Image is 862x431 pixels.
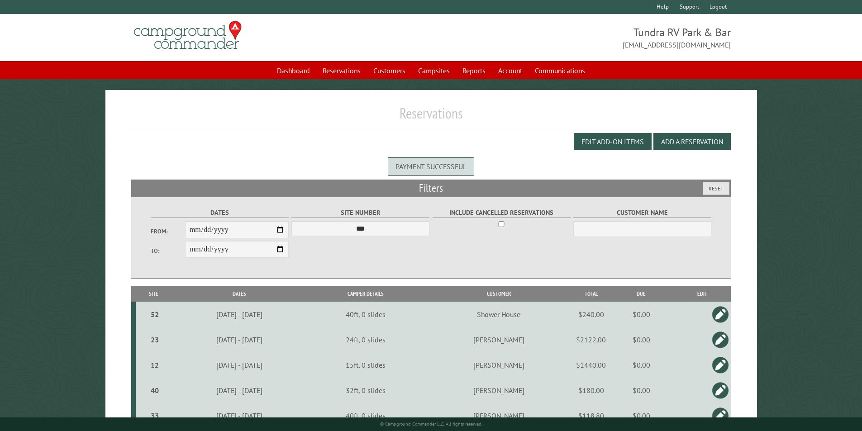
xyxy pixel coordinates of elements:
[131,104,731,129] h1: Reservations
[368,62,411,79] a: Customers
[433,208,571,218] label: Include Cancelled Reservations
[139,411,171,420] div: 33
[424,378,573,403] td: [PERSON_NAME]
[131,18,244,53] img: Campground Commander
[413,62,455,79] a: Campsites
[307,352,424,378] td: 15ft, 0 slides
[573,302,609,327] td: $240.00
[653,133,731,150] button: Add a Reservation
[173,310,305,319] div: [DATE] - [DATE]
[574,133,652,150] button: Edit Add-on Items
[139,310,171,319] div: 52
[139,335,171,344] div: 23
[703,182,729,195] button: Reset
[609,378,673,403] td: $0.00
[380,421,482,427] small: © Campground Commander LLC. All rights reserved.
[139,386,171,395] div: 40
[424,352,573,378] td: [PERSON_NAME]
[573,403,609,428] td: $118.80
[673,286,731,302] th: Edit
[139,360,171,369] div: 12
[493,62,528,79] a: Account
[573,352,609,378] td: $1440.00
[431,25,731,50] span: Tundra RV Park & Bar [EMAIL_ADDRESS][DOMAIN_NAME]
[424,286,573,302] th: Customer
[173,411,305,420] div: [DATE] - [DATE]
[424,302,573,327] td: Shower House
[609,327,673,352] td: $0.00
[317,62,366,79] a: Reservations
[136,286,172,302] th: Site
[573,208,711,218] label: Customer Name
[424,403,573,428] td: [PERSON_NAME]
[151,246,185,255] label: To:
[291,208,429,218] label: Site Number
[131,180,731,197] h2: Filters
[573,378,609,403] td: $180.00
[388,157,474,175] div: Payment successful
[173,360,305,369] div: [DATE] - [DATE]
[307,378,424,403] td: 32ft, 0 slides
[307,302,424,327] td: 40ft, 0 slides
[573,327,609,352] td: $2122.00
[271,62,315,79] a: Dashboard
[609,403,673,428] td: $0.00
[172,286,307,302] th: Dates
[424,327,573,352] td: [PERSON_NAME]
[573,286,609,302] th: Total
[609,302,673,327] td: $0.00
[609,286,673,302] th: Due
[609,352,673,378] td: $0.00
[151,227,185,236] label: From:
[307,403,424,428] td: 40ft, 0 slides
[307,286,424,302] th: Camper Details
[457,62,491,79] a: Reports
[307,327,424,352] td: 24ft, 0 slides
[151,208,289,218] label: Dates
[529,62,591,79] a: Communications
[173,335,305,344] div: [DATE] - [DATE]
[173,386,305,395] div: [DATE] - [DATE]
